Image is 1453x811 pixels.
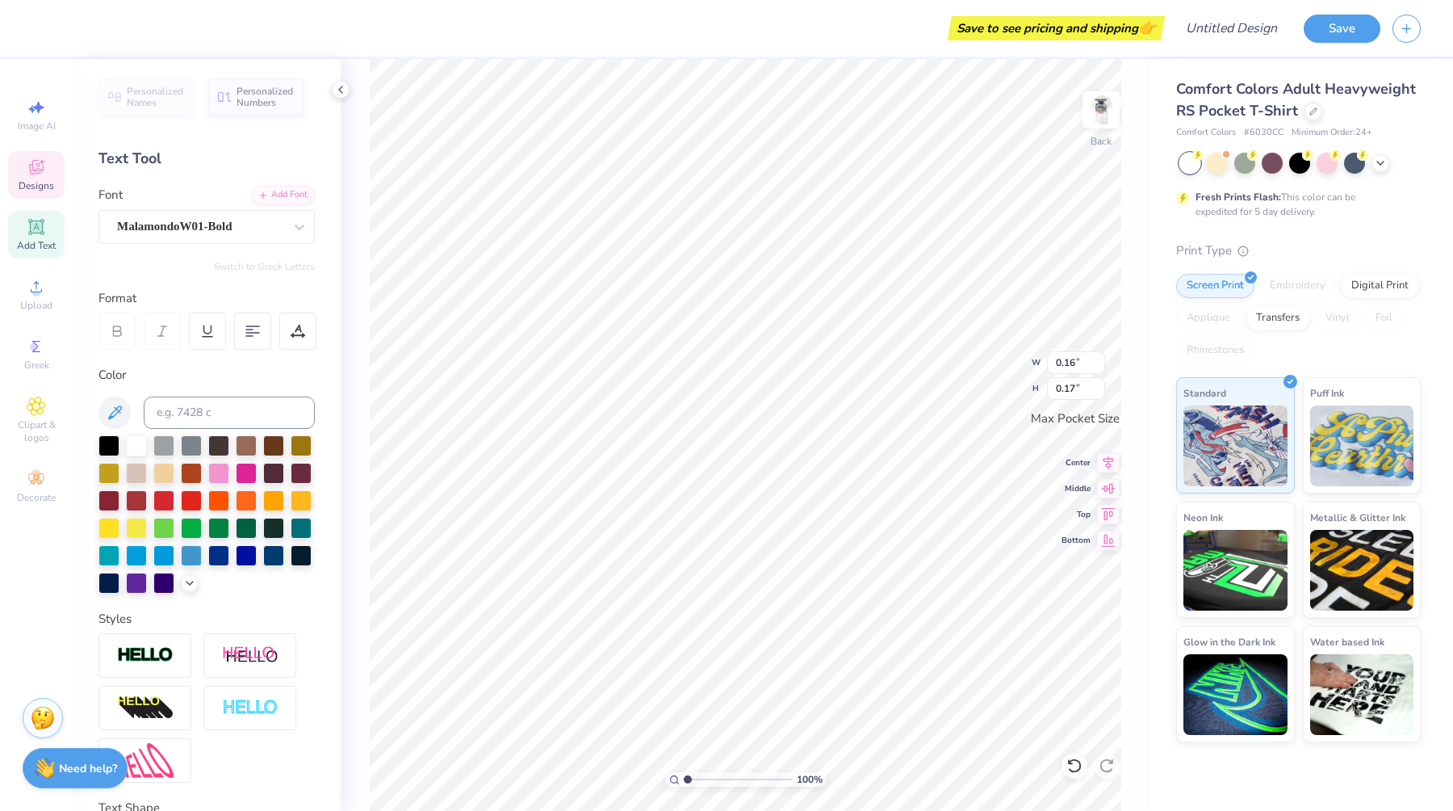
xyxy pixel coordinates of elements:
span: Personalized Numbers [237,86,294,108]
span: Decorate [17,491,56,504]
div: Color [98,366,315,384]
button: Switch to Greek Letters [214,260,315,273]
img: Shadow [222,645,278,666]
span: Greek [24,359,49,372]
div: Screen Print [1176,274,1254,298]
button: Save [1304,15,1380,43]
div: Styles [98,610,315,628]
div: Text Tool [98,148,315,170]
img: Glow in the Dark Ink [1183,654,1288,735]
img: Negative Space [222,699,278,717]
img: Stroke [117,646,174,665]
img: Back [1085,94,1117,126]
span: Minimum Order: 24 + [1292,126,1372,140]
span: Middle [1061,483,1091,494]
div: Applique [1176,306,1241,330]
span: Comfort Colors [1176,126,1236,140]
span: Bottom [1061,535,1091,546]
img: Standard [1183,405,1288,486]
span: Metallic & Glitter Ink [1310,509,1405,526]
input: e.g. 7428 c [144,397,315,429]
span: Comfort Colors Adult Heavyweight RS Pocket T-Shirt [1176,79,1416,120]
span: 100 % [797,772,823,787]
span: Add Text [17,239,56,252]
strong: Need help? [59,761,117,776]
div: Transfers [1246,306,1310,330]
span: Designs [19,179,54,192]
img: Puff Ink [1310,405,1414,486]
span: # 6030CC [1244,126,1283,140]
div: Rhinestones [1176,338,1254,363]
img: 3d Illusion [117,695,174,721]
img: Metallic & Glitter Ink [1310,530,1414,611]
strong: Fresh Prints Flash: [1195,191,1281,204]
div: Digital Print [1341,274,1419,298]
span: Personalized Names [127,86,184,108]
input: Untitled Design [1173,12,1292,44]
span: Upload [20,299,52,312]
div: Foil [1365,306,1403,330]
div: Embroidery [1259,274,1336,298]
img: Water based Ink [1310,654,1414,735]
div: Back [1091,134,1112,149]
span: Image AI [18,120,56,132]
span: 👉 [1138,18,1156,37]
div: Add Font [251,186,315,204]
span: Neon Ink [1183,509,1223,526]
div: This color can be expedited for 5 day delivery. [1195,190,1394,219]
div: Print Type [1176,242,1421,260]
span: Standard [1183,384,1226,401]
div: Format [98,289,316,308]
span: Center [1061,457,1091,469]
label: Font [98,186,123,204]
img: Neon Ink [1183,530,1288,611]
span: Top [1061,509,1091,520]
span: Glow in the Dark Ink [1183,633,1275,650]
span: Water based Ink [1310,633,1384,650]
div: Save to see pricing and shipping [952,16,1161,40]
div: Vinyl [1315,306,1360,330]
img: Free Distort [117,743,174,778]
span: Clipart & logos [8,418,65,444]
span: Puff Ink [1310,384,1344,401]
